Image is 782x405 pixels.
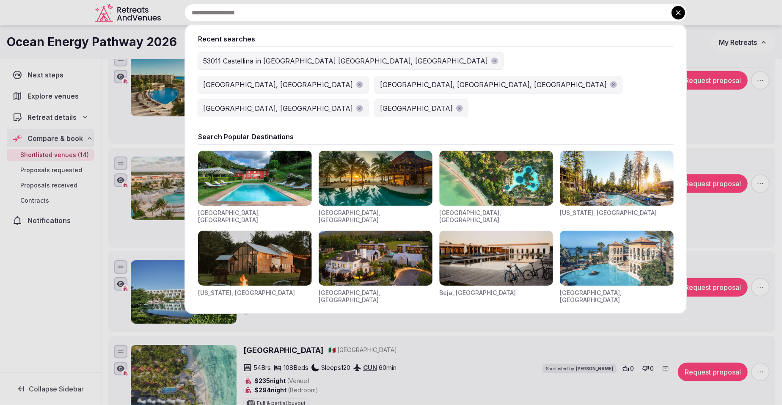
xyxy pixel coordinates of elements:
button: [GEOGRAPHIC_DATA], [GEOGRAPHIC_DATA] [198,100,368,117]
div: Visit venues for Napa Valley, USA [319,231,432,304]
button: [GEOGRAPHIC_DATA], [GEOGRAPHIC_DATA], [GEOGRAPHIC_DATA] [375,76,622,93]
div: [GEOGRAPHIC_DATA] [380,103,453,113]
img: Visit venues for Napa Valley, USA [319,231,432,286]
button: [GEOGRAPHIC_DATA], [GEOGRAPHIC_DATA] [198,76,368,93]
div: Search Popular Destinations [198,132,674,141]
div: [GEOGRAPHIC_DATA], [GEOGRAPHIC_DATA] [198,209,312,224]
div: Visit venues for Riviera Maya, Mexico [319,151,432,224]
div: Visit venues for Toscana, Italy [198,151,312,224]
div: Visit venues for Indonesia, Bali [439,151,553,224]
div: [GEOGRAPHIC_DATA], [GEOGRAPHIC_DATA] [439,209,553,224]
div: [GEOGRAPHIC_DATA], [GEOGRAPHIC_DATA] [319,209,432,224]
div: [GEOGRAPHIC_DATA], [GEOGRAPHIC_DATA], [GEOGRAPHIC_DATA] [380,80,607,90]
img: Visit venues for California, USA [560,151,674,206]
div: [GEOGRAPHIC_DATA], [GEOGRAPHIC_DATA] [203,103,353,113]
img: Visit venues for Canarias, Spain [560,231,674,286]
div: Visit venues for California, USA [560,151,674,224]
div: Visit venues for Beja, Portugal [439,231,553,304]
div: [GEOGRAPHIC_DATA], [GEOGRAPHIC_DATA] [203,80,353,90]
img: Visit venues for Riviera Maya, Mexico [319,151,432,206]
div: Visit venues for New York, USA [198,231,312,304]
div: Beja, [GEOGRAPHIC_DATA] [439,289,516,297]
div: [GEOGRAPHIC_DATA], [GEOGRAPHIC_DATA] [560,289,674,304]
img: Visit venues for Toscana, Italy [198,151,312,206]
img: Visit venues for Indonesia, Bali [439,151,553,206]
div: 53011 Castellina in [GEOGRAPHIC_DATA] [GEOGRAPHIC_DATA], [GEOGRAPHIC_DATA] [203,56,488,66]
button: 53011 Castellina in [GEOGRAPHIC_DATA] [GEOGRAPHIC_DATA], [GEOGRAPHIC_DATA] [198,52,503,69]
img: Visit venues for Beja, Portugal [439,231,553,286]
button: [GEOGRAPHIC_DATA] [375,100,468,117]
div: [US_STATE], [GEOGRAPHIC_DATA] [560,209,657,217]
img: Visit venues for New York, USA [198,231,312,286]
div: [US_STATE], [GEOGRAPHIC_DATA] [198,289,295,297]
div: [GEOGRAPHIC_DATA], [GEOGRAPHIC_DATA] [319,289,432,304]
div: Recent searches [198,34,674,44]
div: Visit venues for Canarias, Spain [560,231,674,304]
